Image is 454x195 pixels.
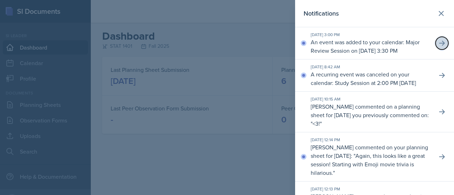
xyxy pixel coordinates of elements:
[312,120,320,127] p: <3!
[311,70,431,87] p: A recurring event was canceled on your calendar: Study Session at 2:00 PM [DATE]
[311,64,431,70] div: [DATE] 8:42 AM
[311,38,431,55] p: An event was added to your calendar: Major Review Session on [DATE] 3:30 PM
[311,137,431,143] div: [DATE] 12:14 PM
[311,143,431,177] p: [PERSON_NAME] commented on your planning sheet for [DATE]: " "
[311,186,431,192] div: [DATE] 12:13 PM
[304,8,339,18] h2: Notifications
[311,152,425,177] p: Again, this looks like a great session! Starting with Emoji movie trivia is hilarious.
[311,31,431,38] div: [DATE] 3:00 PM
[311,102,431,128] p: [PERSON_NAME] commented on a planning sheet for [DATE] you previously commented on: " "
[311,96,431,102] div: [DATE] 10:15 AM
